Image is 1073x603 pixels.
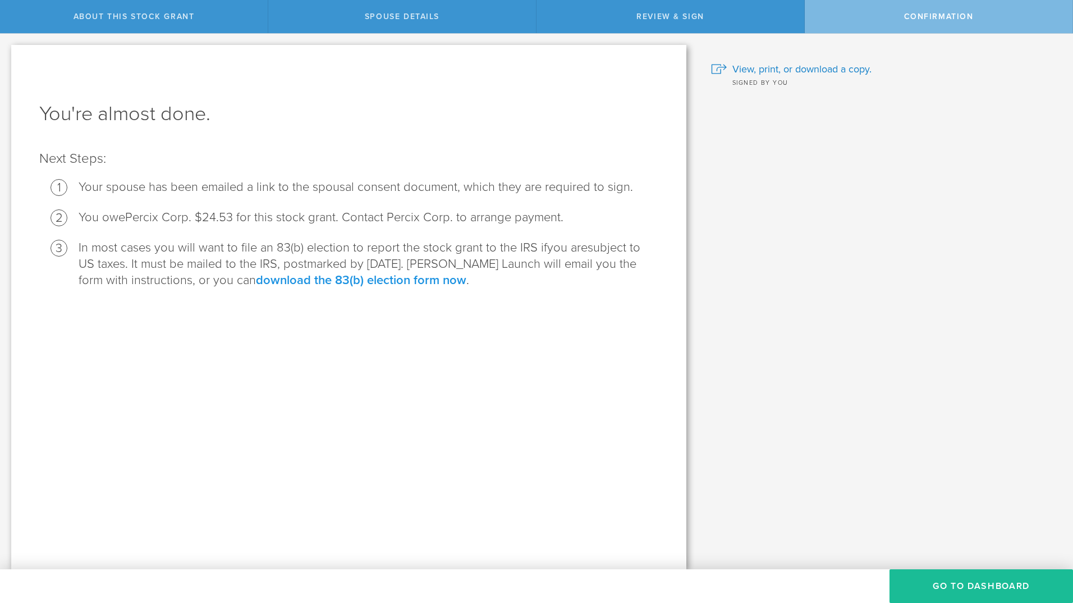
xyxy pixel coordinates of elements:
[732,62,872,76] span: View, print, or download a copy.
[365,12,439,21] span: Spouse Details
[636,12,704,21] span: Review & Sign
[547,240,588,255] span: you are
[74,12,195,21] span: About this stock grant
[889,569,1073,603] button: Go to Dashboard
[256,273,466,287] a: download the 83(b) election form now
[79,209,658,226] li: Percix Corp. $24.53 for this stock grant. Contact Percix Corp. to arrange payment.
[39,100,658,127] h1: You're almost done.
[79,179,658,195] li: Your spouse has been emailed a link to the spousal consent document, which they are required to s...
[79,240,658,289] li: In most cases you will want to file an 83(b) election to report the stock grant to the IRS if sub...
[79,210,125,225] span: You owe
[39,150,658,168] p: Next Steps:
[711,76,1056,88] div: Signed by you
[904,12,974,21] span: Confirmation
